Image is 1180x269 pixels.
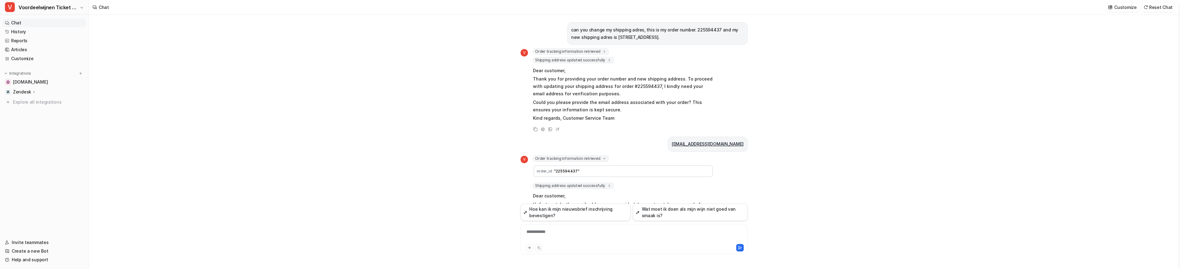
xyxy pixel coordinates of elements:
a: www.voordeelwijnen.nl[DOMAIN_NAME] [2,78,86,86]
img: www.voordeelwijnen.nl [6,80,10,84]
a: Create a new Bot [2,247,86,255]
span: V [521,156,528,163]
span: Shipping address updated successfully [533,57,614,63]
p: Unfortunately, the email address you provided does not match any records for order #225594437. Co... [533,201,713,223]
a: History [2,27,86,36]
span: "225594437" [554,169,580,173]
button: Customize [1106,3,1139,12]
a: Explore all integrations [2,98,86,106]
span: [DOMAIN_NAME] [13,79,48,85]
a: Help and support [2,255,86,264]
p: Dear customer, [533,192,713,200]
button: Wat moet ik doen als mijn wijn niet goed van smaak is? [633,204,748,221]
img: explore all integrations [5,99,11,105]
img: customize [1108,5,1112,10]
button: Integrations [2,70,33,77]
span: Order tracking information retrieved [533,155,609,162]
a: Reports [2,36,86,45]
img: reset [1144,5,1148,10]
span: Explore all integrations [13,97,84,107]
span: Order tracking information retrieved [533,48,609,55]
p: Could you please provide the email address associated with your order? This ensures your informat... [533,99,713,114]
p: Zendesk [13,89,31,95]
span: V [5,2,15,12]
span: order_id : [537,169,554,173]
span: Shipping address updated successfully [533,183,614,189]
a: Invite teammates [2,238,86,247]
button: Hoe kan ik mijn nieuwsbrief inschrijving bevestigen? [521,204,630,221]
img: Zendesk [6,90,10,94]
a: [EMAIL_ADDRESS][DOMAIN_NAME] [672,141,744,147]
p: Integrations [9,71,31,76]
span: Voordeelwijnen Ticket bot [19,3,78,12]
a: Chat [2,19,86,27]
button: Reset Chat [1142,3,1175,12]
img: menu_add.svg [78,71,83,76]
p: can you change my shipping adres, this is my order number. 225594437 and my new shipping adres is... [571,26,744,41]
p: Customize [1114,4,1136,10]
a: Articles [2,45,86,54]
a: Customize [2,54,86,63]
p: Thank you for providing your order number and new shipping address. To proceed with updating your... [533,75,713,97]
div: Chat [99,4,109,10]
p: Kind regards, Customer Service Team [533,114,713,122]
p: Dear customer, [533,67,713,74]
img: expand menu [4,71,8,76]
span: V [521,49,528,56]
